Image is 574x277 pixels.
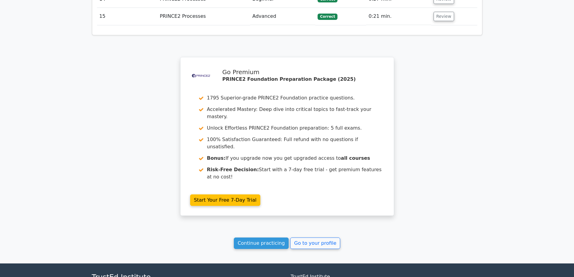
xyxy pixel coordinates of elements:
[318,14,337,20] span: Correct
[234,238,289,249] a: Continue practicing
[434,12,454,21] button: Review
[157,8,250,25] td: PRINCE2 Processes
[366,8,431,25] td: 0:21 min.
[97,8,158,25] td: 15
[290,238,340,249] a: Go to your profile
[190,194,261,206] a: Start Your Free 7-Day Trial
[250,8,315,25] td: Advanced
